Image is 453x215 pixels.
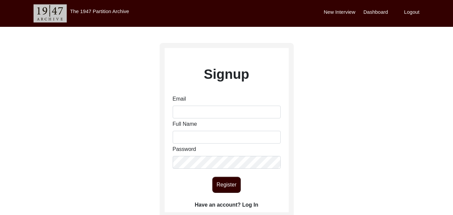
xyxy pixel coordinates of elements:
[404,8,419,16] label: Logout
[363,8,388,16] label: Dashboard
[204,64,249,84] label: Signup
[173,145,196,153] label: Password
[324,8,355,16] label: New Interview
[195,201,258,209] label: Have an account? Log In
[70,8,129,14] label: The 1947 Partition Archive
[212,177,241,193] button: Register
[34,4,67,22] img: header-logo.png
[173,120,197,128] label: Full Name
[173,95,186,103] label: Email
